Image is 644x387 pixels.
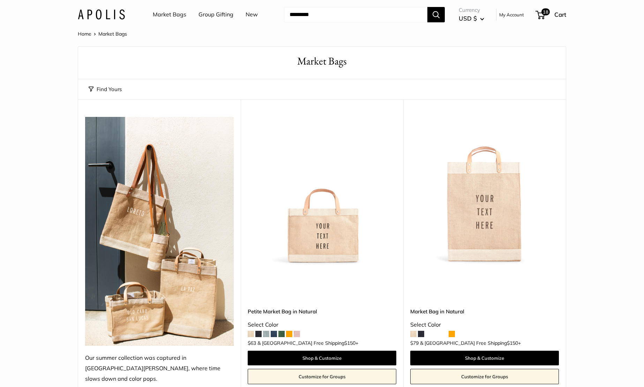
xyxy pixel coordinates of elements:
[248,320,396,330] div: Select Color
[89,54,555,69] h1: Market Bags
[85,117,234,346] img: Our summer collection was captured in Todos Santos, where time slows down and color pops.
[85,353,234,384] div: Our summer collection was captured in [GEOGRAPHIC_DATA][PERSON_NAME], where time slows down and c...
[459,13,484,24] button: USD $
[410,307,559,315] a: Market Bag in Natural
[410,117,559,266] a: Market Bag in NaturalMarket Bag in Natural
[410,351,559,365] a: Shop & Customize
[410,117,559,266] img: Market Bag in Natural
[499,10,524,19] a: My Account
[420,341,521,345] span: & [GEOGRAPHIC_DATA] Free Shipping +
[78,9,125,20] img: Apolis
[536,9,566,20] a: 18 Cart
[78,29,127,38] nav: Breadcrumb
[248,307,396,315] a: Petite Market Bag in Natural
[78,31,91,37] a: Home
[410,369,559,384] a: Customize for Groups
[248,117,396,266] img: Petite Market Bag in Natural
[459,15,477,22] span: USD $
[507,340,518,346] span: $150
[541,8,550,15] span: 18
[248,351,396,365] a: Shop & Customize
[89,84,122,94] button: Find Yours
[459,5,484,15] span: Currency
[153,9,186,20] a: Market Bags
[199,9,233,20] a: Group Gifting
[344,340,355,346] span: $150
[284,7,427,22] input: Search...
[248,369,396,384] a: Customize for Groups
[246,9,258,20] a: New
[257,341,358,345] span: & [GEOGRAPHIC_DATA] Free Shipping +
[410,320,559,330] div: Select Color
[98,31,127,37] span: Market Bags
[248,117,396,266] a: Petite Market Bag in Naturaldescription_Effortless style that elevates every moment
[554,11,566,18] span: Cart
[248,340,256,346] span: $63
[427,7,445,22] button: Search
[410,340,419,346] span: $79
